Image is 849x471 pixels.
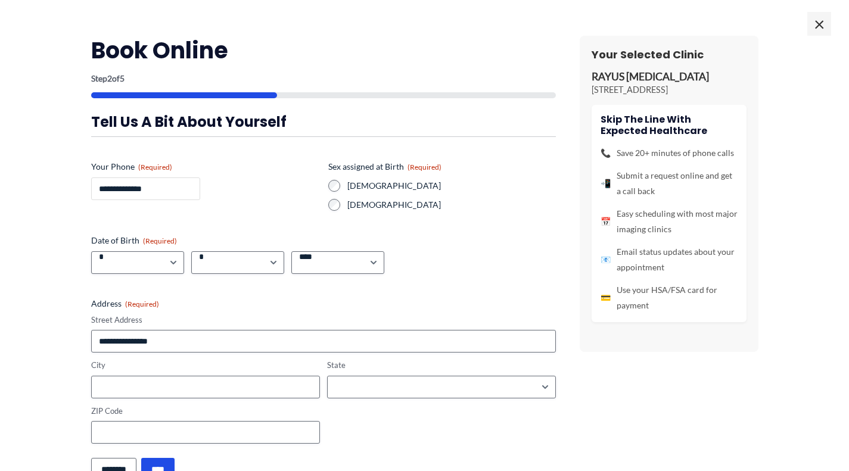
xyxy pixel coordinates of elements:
p: RAYUS [MEDICAL_DATA] [592,70,747,84]
li: Save 20+ minutes of phone calls [601,145,738,161]
label: [DEMOGRAPHIC_DATA] [347,180,556,192]
h3: Your Selected Clinic [592,48,747,61]
li: Use your HSA/FSA card for payment [601,282,738,313]
span: 💳 [601,290,611,305]
h2: Book Online [91,36,556,65]
label: [DEMOGRAPHIC_DATA] [347,199,556,211]
span: 📞 [601,145,611,161]
label: City [91,360,320,371]
label: Your Phone [91,161,319,173]
span: 2 [107,73,112,83]
p: [STREET_ADDRESS] [592,84,747,96]
h4: Skip the line with Expected Healthcare [601,114,738,136]
legend: Sex assigned at Birth [328,161,441,173]
label: State [327,360,556,371]
span: 📅 [601,214,611,229]
span: (Required) [143,236,177,245]
label: Street Address [91,314,556,326]
span: 5 [120,73,125,83]
span: (Required) [125,300,159,308]
p: Step of [91,74,556,83]
li: Email status updates about your appointment [601,244,738,275]
span: 📧 [601,252,611,267]
label: ZIP Code [91,406,320,417]
h3: Tell us a bit about yourself [91,113,556,131]
span: × [807,12,831,36]
legend: Date of Birth [91,235,177,247]
span: (Required) [138,163,172,171]
legend: Address [91,298,159,310]
li: Easy scheduling with most major imaging clinics [601,206,738,237]
li: Submit a request online and get a call back [601,168,738,199]
span: 📲 [601,176,611,191]
span: (Required) [408,163,441,171]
